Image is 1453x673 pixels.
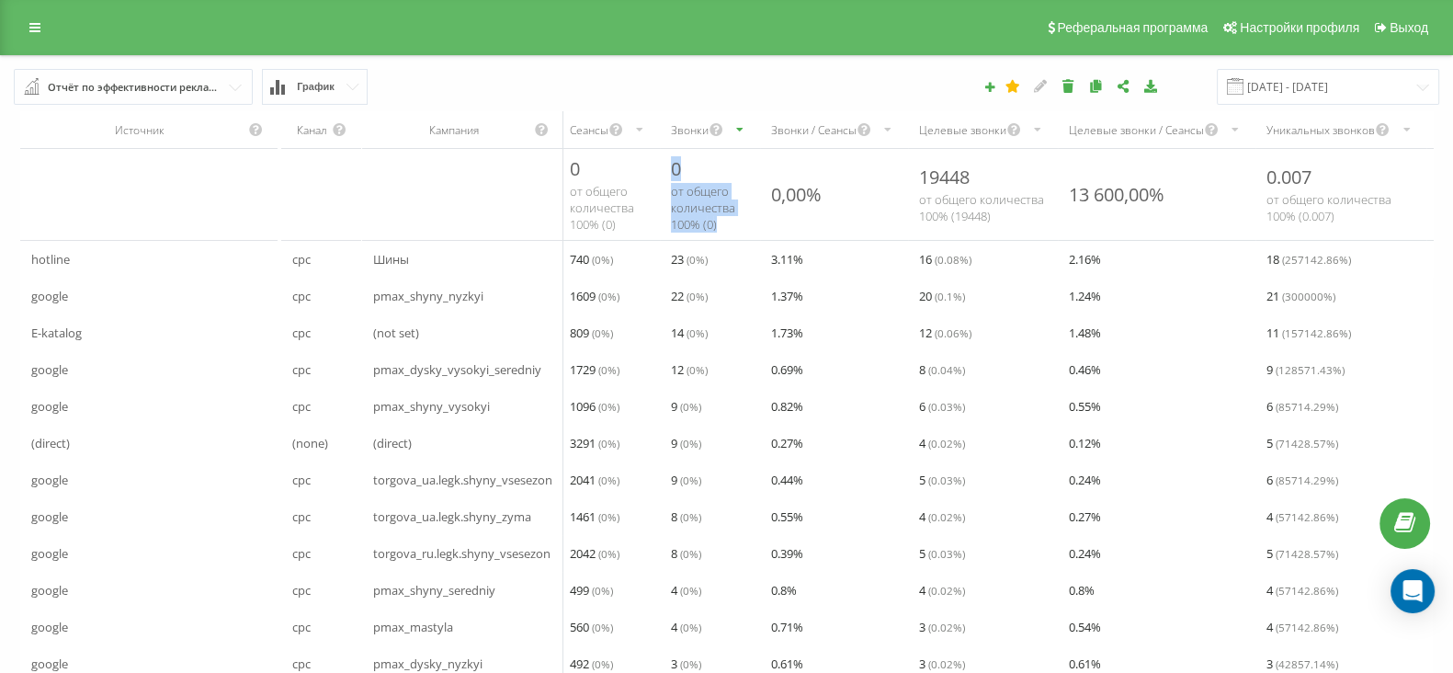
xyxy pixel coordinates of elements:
[262,69,368,105] button: График
[292,542,311,565] span: cpc
[919,616,965,638] span: 3
[570,183,634,233] span: от общего количества 100% ( 0 )
[680,620,701,634] span: ( 0 %)
[1069,122,1204,138] div: Целевые звонки / Сеансы
[671,395,701,417] span: 9
[1069,432,1101,454] span: 0.12 %
[292,616,311,638] span: cpc
[1266,248,1351,270] span: 18
[771,579,797,601] span: 0.8 %
[680,509,701,524] span: ( 0 %)
[570,248,613,270] span: 740
[1069,542,1101,565] span: 0.24 %
[671,616,701,638] span: 4
[771,122,857,138] div: Звонки / Сеансы
[1266,506,1338,528] span: 4
[598,399,619,414] span: ( 0 %)
[983,81,996,92] i: Создать отчет
[570,156,580,181] span: 0
[671,542,701,565] span: 8
[680,656,701,671] span: ( 0 %)
[919,506,965,528] span: 4
[771,248,803,270] span: 3.11 %
[671,156,681,181] span: 0
[1033,79,1049,92] i: Редактировать отчет
[373,542,551,565] span: torgova_ru.legk.shyny_vsesezon
[570,506,619,528] span: 1461
[570,579,613,601] span: 499
[373,285,483,307] span: pmax_shyny_nyzkyi
[919,359,965,381] span: 8
[771,182,822,207] div: 0,00%
[31,285,68,307] span: google
[928,583,965,598] span: ( 0.02 %)
[373,322,419,344] span: (not set)
[1276,509,1338,524] span: ( 57142.86 %)
[1266,579,1338,601] span: 4
[48,77,221,97] div: Отчёт по эффективности рекламных кампаний
[1276,436,1338,451] span: ( 71428.57 %)
[598,436,619,451] span: ( 0 %)
[1266,469,1338,491] span: 6
[1069,322,1101,344] span: 1.48 %
[928,362,965,377] span: ( 0.04 %)
[687,252,708,267] span: ( 0 %)
[1069,359,1101,381] span: 0.46 %
[1276,583,1338,598] span: ( 57142.86 %)
[928,620,965,634] span: ( 0.02 %)
[928,436,965,451] span: ( 0.02 %)
[671,183,735,233] span: от общего количества 100% ( 0 )
[1069,616,1101,638] span: 0.54 %
[373,469,552,491] span: torgova_ua.legk.shyny_vsesezon
[935,252,971,267] span: ( 0.08 %)
[680,399,701,414] span: ( 0 %)
[373,616,453,638] span: pmax_mastyla
[592,656,613,671] span: ( 0 %)
[592,583,613,598] span: ( 0 %)
[1061,79,1076,92] i: Удалить отчет
[570,542,619,565] span: 2042
[680,473,701,487] span: ( 0 %)
[919,542,965,565] span: 5
[592,620,613,634] span: ( 0 %)
[1266,359,1345,381] span: 9
[1069,248,1101,270] span: 2.16 %
[928,509,965,524] span: ( 0.02 %)
[687,325,708,340] span: ( 0 %)
[292,322,311,344] span: cpc
[1069,506,1101,528] span: 0.27 %
[570,122,608,138] div: Сеансы
[771,322,803,344] span: 1.73 %
[671,432,701,454] span: 9
[919,248,971,270] span: 16
[1069,579,1095,601] span: 0.8 %
[373,122,534,138] div: Кампания
[31,395,68,417] span: google
[919,322,971,344] span: 12
[1266,322,1351,344] span: 11
[919,165,970,189] span: 19448
[292,579,311,601] span: cpc
[598,289,619,303] span: ( 0 %)
[1143,79,1159,92] i: Скачать отчет
[1116,79,1131,92] i: Поделиться настройками отчета
[592,325,613,340] span: ( 0 %)
[671,322,708,344] span: 14
[31,579,68,601] span: google
[680,583,701,598] span: ( 0 %)
[592,252,613,267] span: ( 0 %)
[1069,395,1101,417] span: 0.55 %
[1391,569,1435,613] div: Open Intercom Messenger
[1005,79,1021,92] i: Этот отчет будет загружен первым при открытии Аналитики. Вы можете назначить любой другой ваш отч...
[292,359,311,381] span: cpc
[292,432,328,454] span: (none)
[671,506,701,528] span: 8
[928,473,965,487] span: ( 0.03 %)
[292,469,311,491] span: cpc
[1266,616,1338,638] span: 4
[570,395,619,417] span: 1096
[598,546,619,561] span: ( 0 %)
[1057,20,1208,35] span: Реферальная программа
[292,248,311,270] span: cpc
[771,285,803,307] span: 1.37 %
